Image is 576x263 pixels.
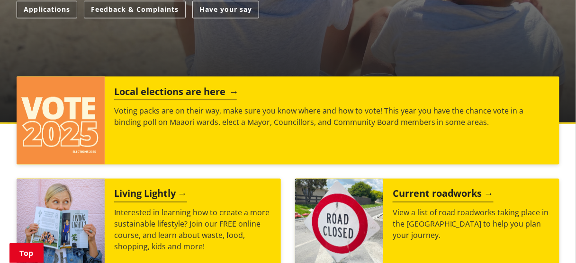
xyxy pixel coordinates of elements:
[393,188,494,202] h2: Current roadworks
[17,77,559,165] a: Local elections are here Voting packs are on their way, make sure you know where and how to vote!...
[9,243,44,263] a: Top
[393,207,550,241] p: View a list of road roadworks taking place in the [GEOGRAPHIC_DATA] to help you plan your journey.
[17,77,105,165] img: Vote 2025
[192,1,259,18] a: Have your say
[114,105,550,128] p: Voting packs are on their way, make sure you know where and how to vote! This year you have the c...
[114,207,271,253] p: Interested in learning how to create a more sustainable lifestyle? Join our FREE online course, a...
[84,1,186,18] a: Feedback & Complaints
[532,223,567,257] iframe: Messenger Launcher
[114,188,187,202] h2: Living Lightly
[114,86,237,100] h2: Local elections are here
[17,1,77,18] a: Applications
